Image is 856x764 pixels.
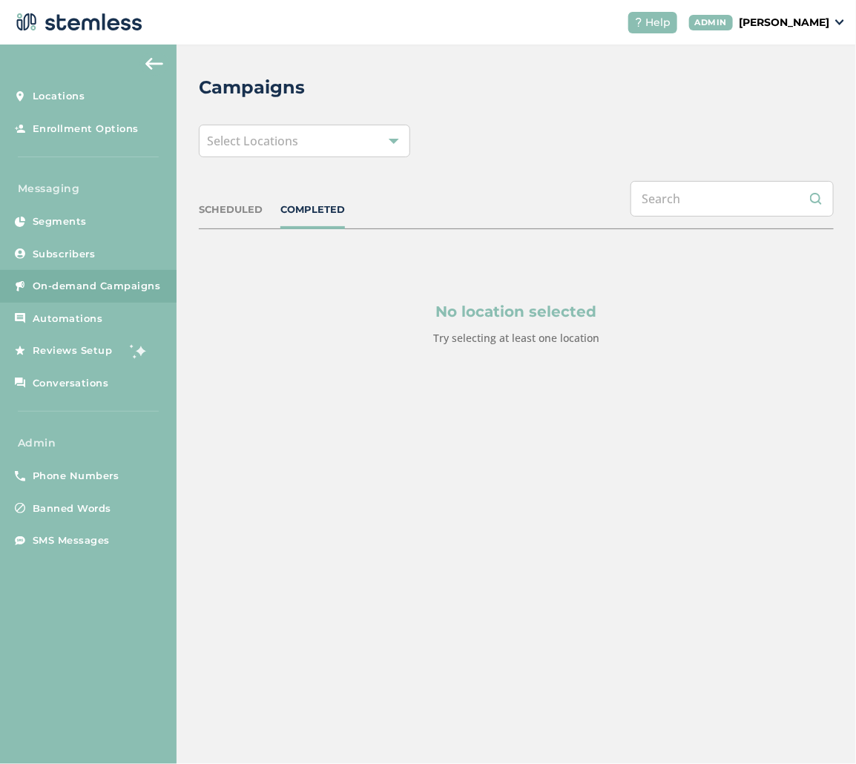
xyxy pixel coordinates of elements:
[12,7,142,37] img: logo-dark-0685b13c.svg
[270,300,763,323] p: No location selected
[835,19,844,25] img: icon_down-arrow-small-66adaf34.svg
[634,18,643,27] img: icon-help-white-03924b79.svg
[646,15,671,30] span: Help
[33,312,103,326] span: Automations
[631,181,834,217] input: Search
[33,214,87,229] span: Segments
[33,122,139,136] span: Enrollment Options
[33,279,161,294] span: On-demand Campaigns
[739,15,829,30] p: [PERSON_NAME]
[124,336,154,366] img: glitter-stars-b7820f95.gif
[199,202,263,217] div: SCHEDULED
[207,133,298,149] span: Select Locations
[33,501,111,516] span: Banned Words
[145,58,163,70] img: icon-arrow-back-accent-c549486e.svg
[33,247,96,262] span: Subscribers
[33,343,113,358] span: Reviews Setup
[33,376,109,391] span: Conversations
[689,15,734,30] div: ADMIN
[280,202,345,217] div: COMPLETED
[33,89,85,104] span: Locations
[33,533,110,548] span: SMS Messages
[33,469,119,484] span: Phone Numbers
[199,74,305,101] h2: Campaigns
[433,331,599,345] label: Try selecting at least one location
[782,693,856,764] iframe: Chat Widget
